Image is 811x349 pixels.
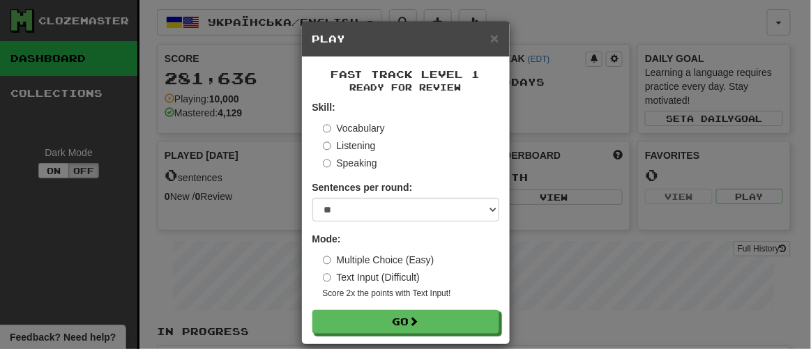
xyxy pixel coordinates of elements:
h5: Play [312,32,499,46]
button: Close [490,31,499,45]
input: Speaking [323,159,332,168]
span: × [490,30,499,46]
label: Sentences per round: [312,180,413,194]
button: Go [312,310,499,334]
strong: Mode: [312,233,341,245]
label: Listening [323,139,376,153]
input: Vocabulary [323,124,332,133]
span: Fast Track Level 1 [331,68,480,80]
small: Score 2x the points with Text Input ! [323,288,499,300]
label: Speaking [323,156,377,170]
input: Listening [323,141,332,150]
input: Text Input (Difficult) [323,273,332,282]
label: Multiple Choice (Easy) [323,253,434,267]
strong: Skill: [312,102,335,113]
label: Vocabulary [323,121,385,135]
input: Multiple Choice (Easy) [323,256,332,265]
label: Text Input (Difficult) [323,270,420,284]
small: Ready for Review [312,82,499,93]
